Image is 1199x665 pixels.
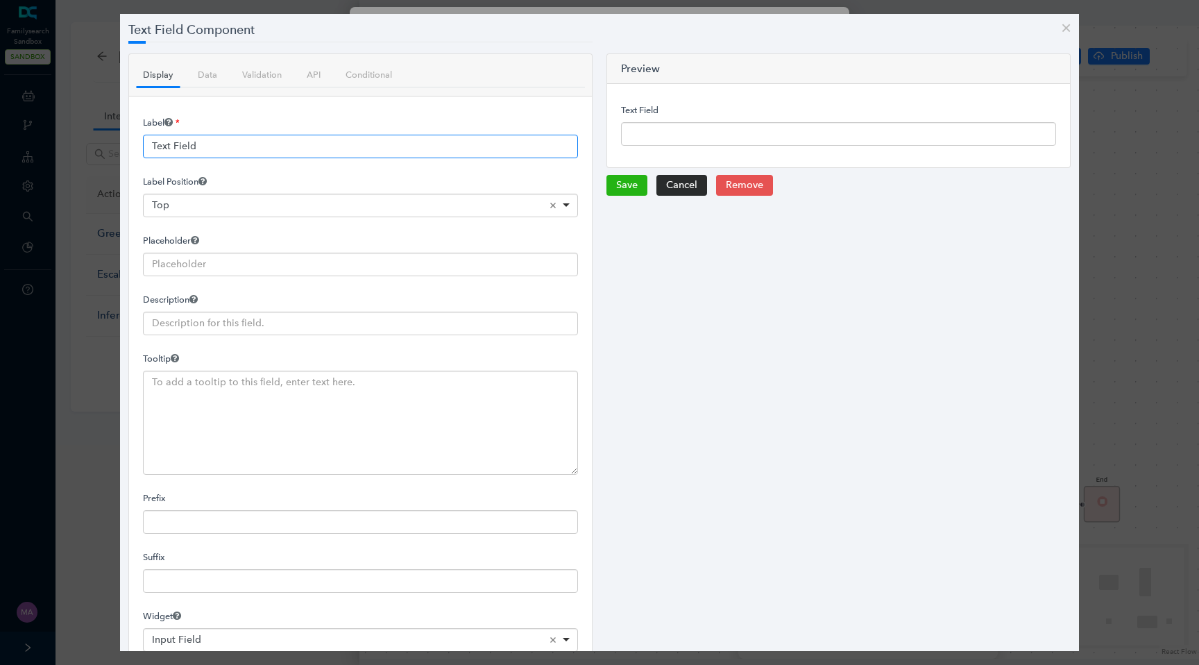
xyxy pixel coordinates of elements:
[546,199,560,212] button: Remove item: 'top'
[143,135,578,158] input: Field Label
[143,169,207,194] label: Label Position
[235,62,289,87] a: Validation
[143,287,198,312] label: Description
[606,175,647,196] button: Save
[128,23,593,42] p: Text Field Component
[143,110,180,135] label: Label
[191,62,224,87] a: Data
[339,62,399,87] a: Conditional
[300,62,328,87] a: API
[143,346,180,371] label: Tooltip
[621,62,1056,75] h4: Preview
[143,312,578,335] input: Description for this field.
[143,253,578,276] input: Placeholder
[143,545,164,569] label: Suffix
[143,228,200,253] label: Placeholder
[621,98,658,122] label: Text Field
[152,199,169,211] span: Top
[1053,14,1079,42] button: close
[152,634,201,646] span: Input Field
[143,604,182,628] label: Widget
[716,175,773,196] button: Remove
[546,633,560,647] button: Remove item: 'input'
[656,175,707,196] button: Cancel
[143,486,165,510] label: Prefix
[136,62,180,87] a: Display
